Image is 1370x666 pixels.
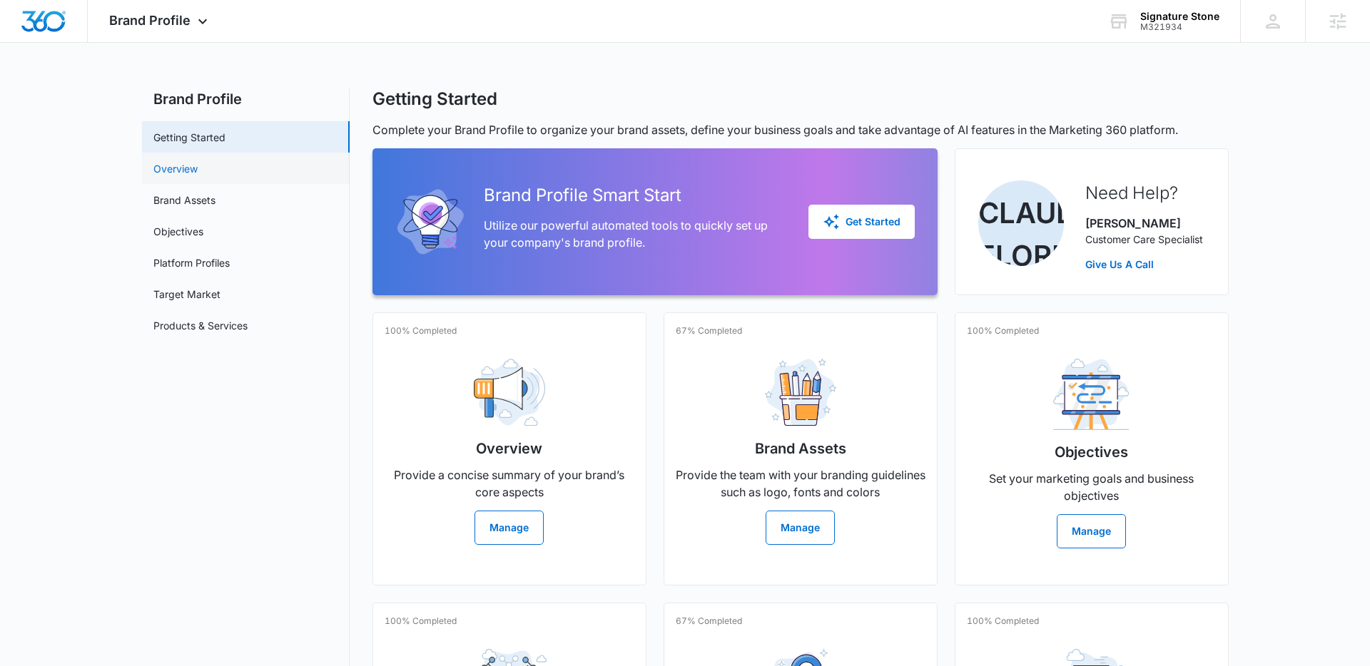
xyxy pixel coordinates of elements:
h1: Getting Started [372,88,497,110]
a: Products & Services [153,318,248,333]
p: 100% Completed [967,615,1039,627]
a: Getting Started [153,130,225,145]
p: Set your marketing goals and business objectives [967,470,1217,504]
a: Platform Profiles [153,255,230,270]
h2: Brand Profile Smart Start [484,183,786,208]
a: Brand Assets [153,193,215,208]
p: 100% Completed [967,324,1039,337]
h2: Overview [476,438,542,459]
button: Manage [475,511,544,545]
h2: Objectives [1055,441,1128,463]
div: Get Started [823,213,900,230]
p: Utilize our powerful automated tools to quickly set up your company's brand profile. [484,217,786,251]
p: Provide a concise summary of your brand’s core aspects [385,466,634,501]
p: 67% Completed [676,615,742,627]
a: 100% CompletedOverviewProvide a concise summary of your brand’s core aspectsManage [372,312,646,585]
button: Manage [1057,514,1126,548]
a: Target Market [153,287,220,302]
a: 67% CompletedBrand AssetsProvide the team with your branding guidelines such as logo, fonts and c... [664,312,938,585]
p: Provide the team with your branding guidelines such as logo, fonts and colors [676,466,925,501]
p: 100% Completed [385,324,457,337]
a: Overview [153,161,198,176]
button: Manage [766,511,835,545]
p: 100% Completed [385,615,457,627]
span: Brand Profile [109,13,191,28]
p: Customer Care Specialist [1085,232,1203,247]
div: account id [1140,22,1219,32]
img: Claudia Flores [978,180,1064,266]
a: Give Us A Call [1085,257,1203,272]
div: account name [1140,11,1219,22]
p: 67% Completed [676,324,742,337]
a: Objectives [153,224,203,239]
button: Get Started [808,205,915,239]
h2: Brand Assets [755,438,846,459]
p: [PERSON_NAME] [1085,215,1203,232]
h2: Brand Profile [142,88,350,110]
p: Complete your Brand Profile to organize your brand assets, define your business goals and take ad... [372,121,1229,138]
h2: Need Help? [1085,180,1203,206]
a: 100% CompletedObjectivesSet your marketing goals and business objectivesManage [955,312,1229,585]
